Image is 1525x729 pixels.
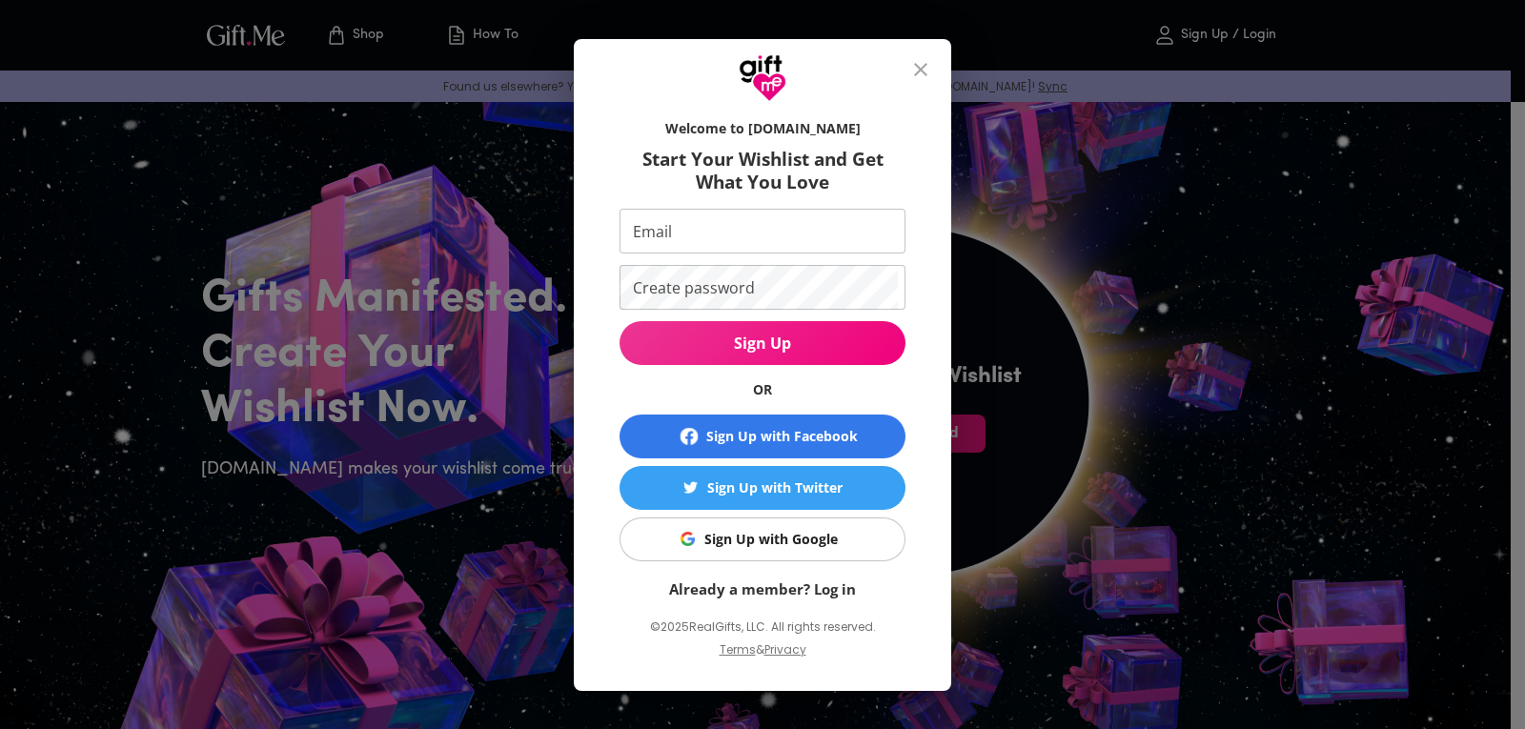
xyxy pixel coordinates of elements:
button: Sign Up [620,321,905,365]
h6: OR [620,380,905,399]
div: Sign Up with Facebook [706,426,858,447]
button: Sign Up with TwitterSign Up with Twitter [620,466,905,510]
img: GiftMe Logo [739,54,786,102]
div: Sign Up with Twitter [707,477,843,498]
h6: Welcome to [DOMAIN_NAME] [620,119,905,138]
button: close [898,47,944,92]
a: Already a member? Log in [669,579,856,598]
p: & [756,639,764,676]
span: Sign Up [620,333,905,354]
button: Sign Up with Facebook [620,415,905,458]
div: Sign Up with Google [704,529,838,550]
a: Terms [720,641,756,658]
img: Sign Up with Google [681,532,695,546]
img: Sign Up with Twitter [683,480,698,495]
button: Sign Up with GoogleSign Up with Google [620,517,905,561]
h6: Start Your Wishlist and Get What You Love [620,148,905,193]
p: © 2025 RealGifts, LLC. All rights reserved. [620,615,905,639]
a: Privacy [764,641,806,658]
